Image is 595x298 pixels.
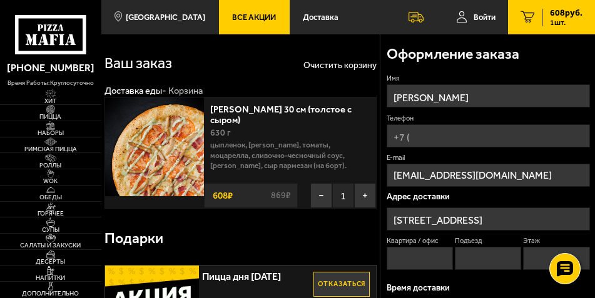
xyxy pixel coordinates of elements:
[455,236,521,246] label: Подъезд
[387,74,590,84] label: Имя
[387,47,519,61] h3: Оформление заказа
[104,85,166,96] a: Доставка еды-
[104,231,163,246] h3: Подарки
[210,185,244,207] strong: 608 ₽
[126,13,205,21] span: [GEOGRAPHIC_DATA]
[210,140,370,177] p: цыпленок, [PERSON_NAME], томаты, моцарелла, сливочно-чесночный соус, [PERSON_NAME], сыр пармезан ...
[332,183,354,208] span: 1
[202,266,314,282] span: Пицца дня [DATE]
[474,13,496,21] span: Войти
[269,191,293,200] s: 869 ₽
[303,61,377,70] button: Очистить корзину
[523,236,589,246] label: Этаж
[310,183,332,208] button: −
[232,13,276,21] span: Все Акции
[387,124,590,147] input: +7 (
[387,164,590,187] input: @
[210,100,352,126] a: [PERSON_NAME] 30 см (толстое с сыром)
[387,114,590,124] label: Телефон
[210,127,231,138] span: 630 г
[104,56,131,71] h1: Ваш заказ
[387,192,590,201] p: Адрес доставки
[303,13,338,21] span: Доставка
[354,183,376,208] button: +
[550,9,582,17] span: 608 руб.
[387,84,590,107] input: Имя
[387,236,453,246] label: Квартира / офис
[387,153,590,163] label: E-mail
[550,19,582,26] span: 1 шт.
[313,272,370,297] button: Отказаться
[387,284,590,292] p: Время доставки
[168,85,203,97] div: Корзина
